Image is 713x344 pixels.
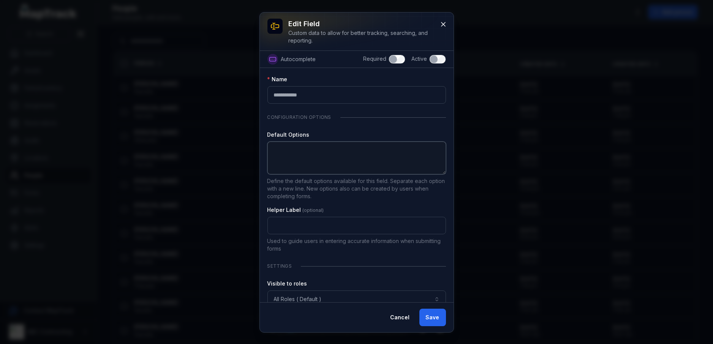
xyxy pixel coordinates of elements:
button: Save [419,309,446,326]
input: :r22:-form-item-label [267,86,446,104]
span: Autocomplete [281,55,316,63]
textarea: :r23:-form-item-label [267,142,446,174]
label: Default Options [267,131,310,139]
p: Used to guide users in entering accurate information when submitting forms [267,237,446,252]
label: Name [267,76,288,83]
p: Define the default options available for this field. Separate each option with a new line. New op... [267,177,446,200]
div: Configuration Options [267,110,446,125]
input: :r24:-form-item-label [267,217,446,234]
div: Custom data to allow for better tracking, searching, and reporting. [289,29,434,44]
div: Settings [267,259,446,274]
h3: Edit field [289,19,434,29]
label: Visible to roles [267,280,307,287]
button: All Roles ( Default ) [267,290,446,308]
span: Required [363,55,386,62]
span: Active [411,55,427,62]
button: Cancel [384,309,416,326]
label: Helper Label [267,206,324,214]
